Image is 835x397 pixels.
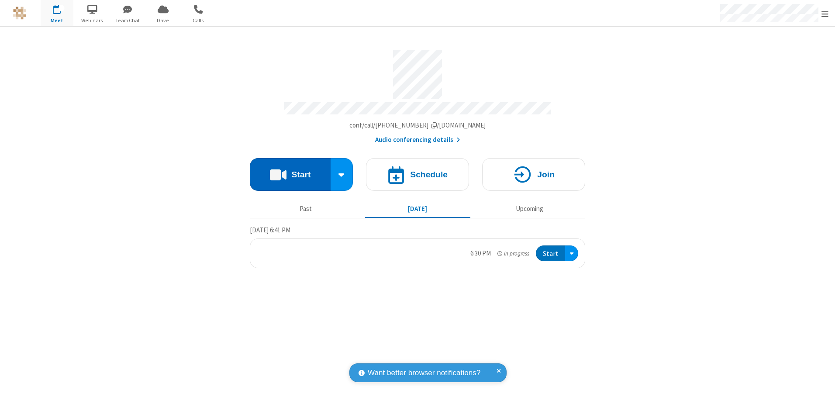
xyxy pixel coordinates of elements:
[59,5,65,11] div: 1
[366,158,469,191] button: Schedule
[536,245,565,262] button: Start
[250,225,585,269] section: Today's Meetings
[368,367,480,379] span: Want better browser notifications?
[250,226,290,234] span: [DATE] 6:41 PM
[349,121,486,129] span: Copy my meeting room link
[253,200,359,217] button: Past
[76,17,109,24] span: Webinars
[410,170,448,179] h4: Schedule
[375,135,460,145] button: Audio conferencing details
[182,17,215,24] span: Calls
[250,43,585,145] section: Account details
[41,17,73,24] span: Meet
[482,158,585,191] button: Join
[477,200,582,217] button: Upcoming
[13,7,26,20] img: QA Selenium DO NOT DELETE OR CHANGE
[565,245,578,262] div: Open menu
[497,249,529,258] em: in progress
[291,170,311,179] h4: Start
[147,17,179,24] span: Drive
[470,249,491,259] div: 6:30 PM
[111,17,144,24] span: Team Chat
[537,170,555,179] h4: Join
[250,158,331,191] button: Start
[365,200,470,217] button: [DATE]
[331,158,353,191] div: Start conference options
[349,121,486,131] button: Copy my meeting room linkCopy my meeting room link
